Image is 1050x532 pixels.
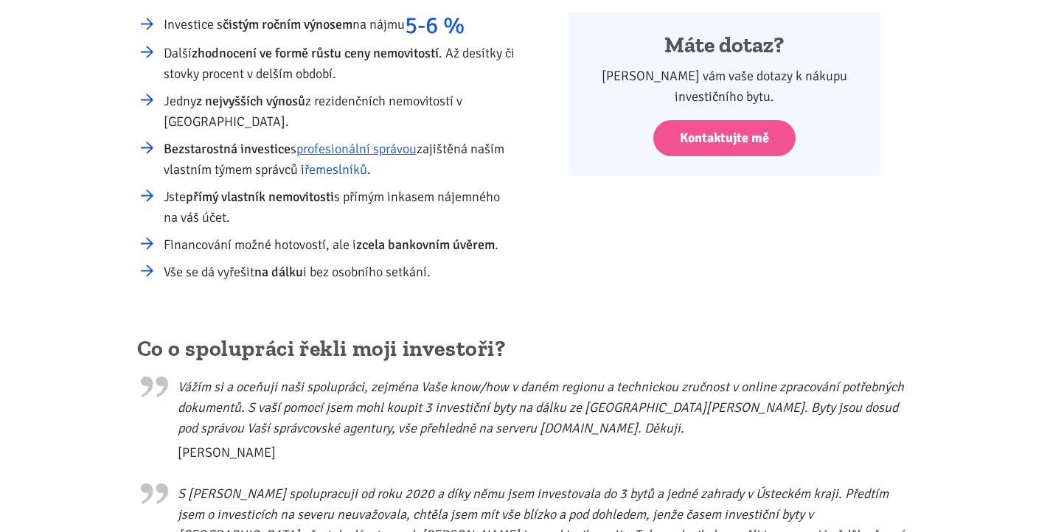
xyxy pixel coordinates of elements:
[405,11,465,40] strong: 5-6 %
[356,237,495,253] strong: zcela bankovním úvěrem
[164,186,515,228] li: Jste s přímým inkasem nájemného na váš účet.
[254,264,303,280] strong: na dálku
[296,141,417,157] a: profesionální správou
[223,16,352,32] strong: čistým ročním výnosem
[164,139,515,180] li: s zajištěná naším vlastním týmem správců i .
[588,66,860,107] p: [PERSON_NAME] vám vaše dotazy k nákupu investičního bytu.
[164,234,515,255] li: Financování možné hotovostí, ale i .
[192,45,439,61] strong: zhodnocení ve formě růstu ceny nemovitostí
[137,369,914,463] blockquote: Vážím si a oceňuji naši spolupráci, zejména Vaše know/how v daném regionu a technickou zručnost v...
[164,43,515,84] li: Další . Až desítky či stovky procent v delším období.
[164,262,515,282] li: Vše se dá vyřešit i bez osobního setkání.
[196,93,305,109] strong: z nejvyšších výnosů
[305,161,367,178] a: řemeslníků
[164,141,291,157] strong: Bezstarostná investice
[186,189,334,205] strong: přímý vlastník nemovitosti
[164,91,515,132] li: Jedny z rezidenčních nemovitostí v [GEOGRAPHIC_DATA].
[137,335,914,363] h2: Co o spolupráci řekli moji investoři?
[588,32,860,60] h4: Máte dotaz?
[178,442,914,463] span: [PERSON_NAME]
[653,120,796,156] a: Kontaktujte mě
[164,14,515,36] li: Investice s na nájmu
